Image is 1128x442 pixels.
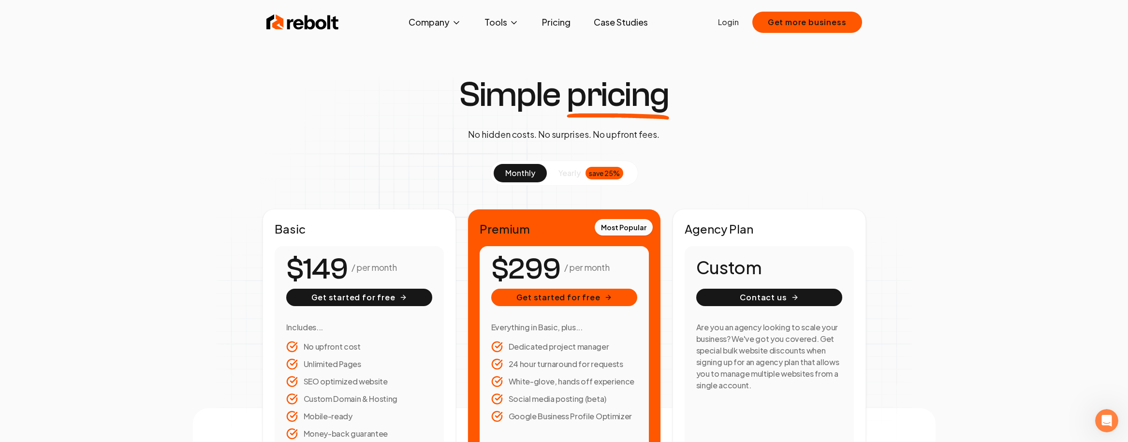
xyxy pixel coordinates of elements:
[696,322,842,391] h3: Are you an agency looking to scale your business? We've got you covered. Get special bulk website...
[491,393,637,405] li: Social media posting (beta)
[491,322,637,333] h3: Everything in Basic, plus...
[586,167,623,179] div: save 25%
[1095,409,1118,432] iframe: Intercom live chat
[558,167,581,179] span: yearly
[286,411,432,422] li: Mobile-ready
[491,376,637,387] li: White-glove, hands off experience
[586,13,656,32] a: Case Studies
[696,258,842,277] h1: Custom
[401,13,469,32] button: Company
[491,289,637,306] button: Get started for free
[752,12,862,33] button: Get more business
[547,164,635,182] button: yearlysave 25%
[286,376,432,387] li: SEO optimized website
[459,77,669,112] h1: Simple
[491,248,560,291] number-flow-react: $299
[567,77,669,112] span: pricing
[286,289,432,306] button: Get started for free
[534,13,578,32] a: Pricing
[685,221,854,236] h2: Agency Plan
[275,221,444,236] h2: Basic
[286,358,432,370] li: Unlimited Pages
[286,428,432,440] li: Money-back guarantee
[352,261,396,274] p: / per month
[477,13,527,32] button: Tools
[286,341,432,353] li: No upfront cost
[286,248,348,291] number-flow-react: $149
[286,393,432,405] li: Custom Domain & Hosting
[696,289,842,306] button: Contact us
[266,13,339,32] img: Rebolt Logo
[491,358,637,370] li: 24 hour turnaround for requests
[491,341,637,353] li: Dedicated project manager
[286,322,432,333] h3: Includes...
[480,221,649,236] h2: Premium
[505,168,535,178] span: monthly
[494,164,547,182] button: monthly
[718,16,739,28] a: Login
[491,411,637,422] li: Google Business Profile Optimizer
[564,261,609,274] p: / per month
[595,219,653,236] div: Most Popular
[468,128,659,141] p: No hidden costs. No surprises. No upfront fees.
